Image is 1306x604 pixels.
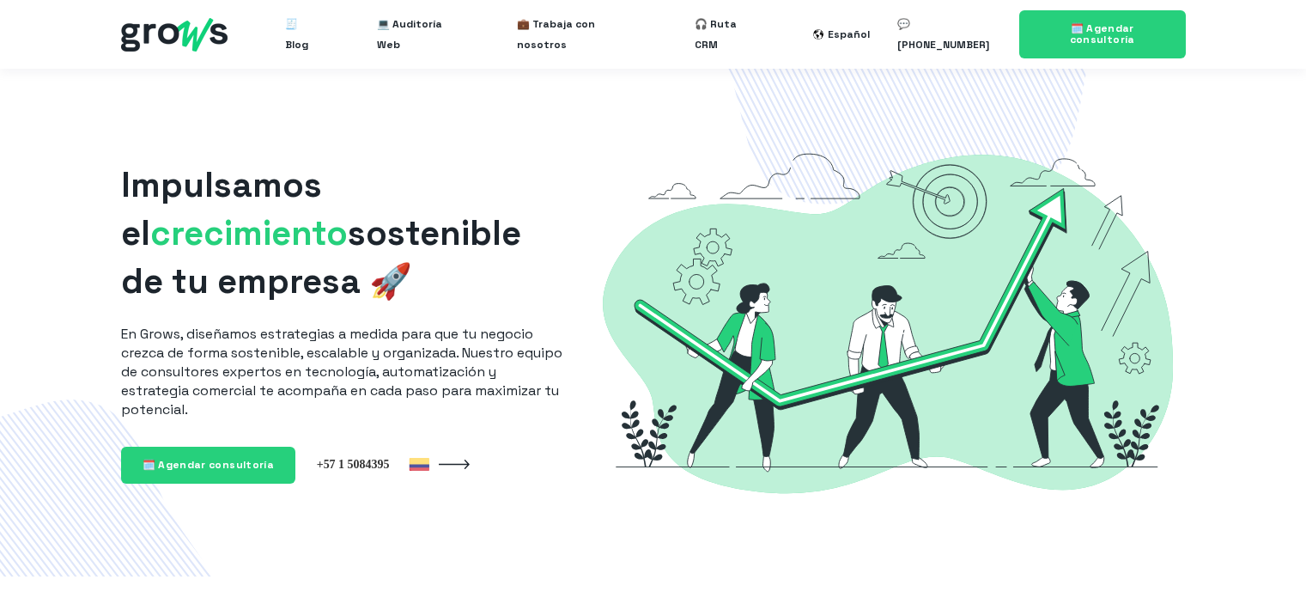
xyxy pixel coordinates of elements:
a: 💻 Auditoría Web [377,7,462,62]
p: En Grows, diseñamos estrategias a medida para que tu negocio crezca de forma sostenible, escalabl... [121,325,562,419]
a: 🎧 Ruta CRM [695,7,758,62]
span: crecimiento [150,211,348,255]
img: grows - hubspot [121,18,228,52]
h1: Impulsamos el sostenible de tu empresa 🚀 [121,162,562,306]
a: 💬 [PHONE_NUMBER] [897,7,998,62]
a: 🗓️ Agendar consultoría [121,447,296,484]
a: 💼 Trabaja con nosotros [517,7,640,62]
img: Colombia +57 1 5084395 [316,456,429,472]
a: 🧾 Blog [285,7,321,62]
span: 🗓️ Agendar consultoría [1070,21,1135,46]
span: 🗓️ Agendar consultoría [143,458,275,472]
img: Grows-Growth-Marketing-Hacking-Hubspot [590,124,1186,522]
div: Español [828,24,870,45]
iframe: Chat Widget [1220,522,1306,604]
a: 🗓️ Agendar consultoría [1019,10,1186,58]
